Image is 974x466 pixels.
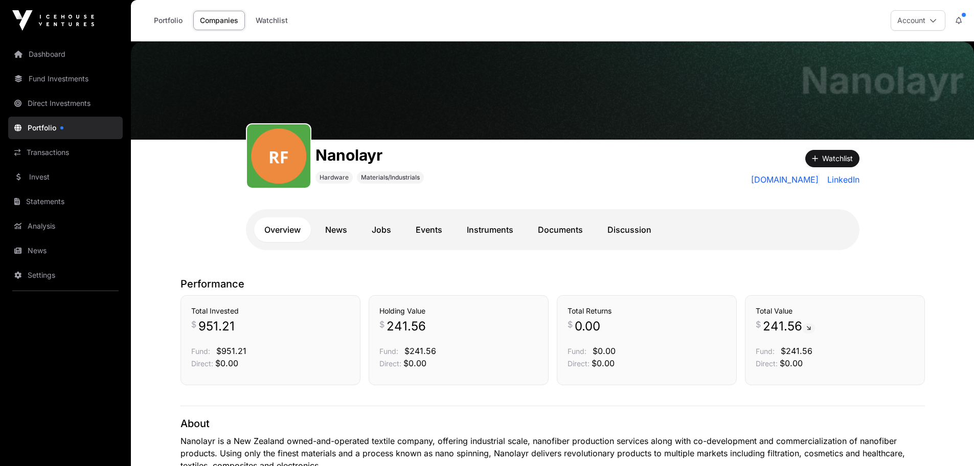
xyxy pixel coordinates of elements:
[756,347,775,356] span: Fund:
[405,217,452,242] a: Events
[568,347,586,356] span: Fund:
[8,43,123,65] a: Dashboard
[568,318,573,330] span: $
[404,346,436,356] span: $241.56
[781,346,812,356] span: $241.56
[249,11,295,30] a: Watchlist
[763,318,815,335] span: 241.56
[8,92,123,115] a: Direct Investments
[191,306,350,316] h3: Total Invested
[12,10,94,31] img: Icehouse Ventures Logo
[751,173,819,186] a: [DOMAIN_NAME]
[254,217,311,242] a: Overview
[891,10,945,31] button: Account
[191,359,213,368] span: Direct:
[315,146,424,164] h1: Nanolayr
[457,217,524,242] a: Instruments
[8,117,123,139] a: Portfolio
[592,358,615,368] span: $0.00
[215,358,238,368] span: $0.00
[8,239,123,262] a: News
[251,128,306,184] img: revolution-fibres208.png
[756,306,914,316] h3: Total Value
[361,173,420,182] span: Materials/Industrials
[8,68,123,90] a: Fund Investments
[8,166,123,188] a: Invest
[254,217,851,242] nav: Tabs
[8,190,123,213] a: Statements
[528,217,593,242] a: Documents
[191,347,210,356] span: Fund:
[8,215,123,237] a: Analysis
[8,141,123,164] a: Transactions
[805,150,859,167] button: Watchlist
[131,41,974,140] img: Nanolayr
[191,318,196,330] span: $
[756,359,778,368] span: Direct:
[801,62,964,99] h1: Nanolayr
[575,318,600,335] span: 0.00
[379,306,538,316] h3: Holding Value
[593,346,616,356] span: $0.00
[780,358,803,368] span: $0.00
[147,11,189,30] a: Portfolio
[180,277,925,291] p: Performance
[568,306,726,316] h3: Total Returns
[568,359,590,368] span: Direct:
[756,318,761,330] span: $
[361,217,401,242] a: Jobs
[198,318,235,335] span: 951.21
[8,264,123,286] a: Settings
[823,173,859,186] a: LinkedIn
[180,416,925,431] p: About
[216,346,246,356] span: $951.21
[193,11,245,30] a: Companies
[379,347,398,356] span: Fund:
[403,358,426,368] span: $0.00
[597,217,662,242] a: Discussion
[923,417,974,466] iframe: Chat Widget
[315,217,357,242] a: News
[320,173,349,182] span: Hardware
[379,318,384,330] span: $
[379,359,401,368] span: Direct:
[387,318,426,335] span: 241.56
